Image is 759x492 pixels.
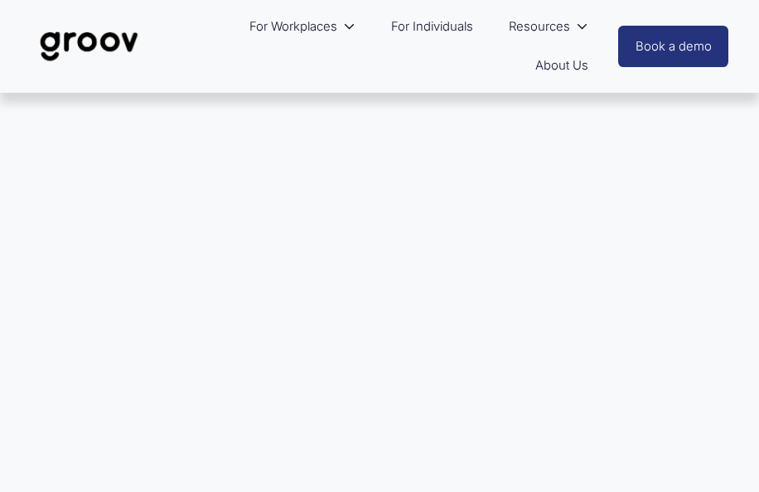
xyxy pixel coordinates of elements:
a: folder dropdown [241,7,364,46]
span: Resources [509,16,570,38]
a: Book a demo [618,26,729,67]
img: Groov | Unlock Human Potential at Work and in Life [31,19,147,74]
a: For Individuals [383,7,481,46]
span: For Workplaces [249,16,337,38]
a: About Us [527,46,597,85]
a: folder dropdown [500,7,597,46]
